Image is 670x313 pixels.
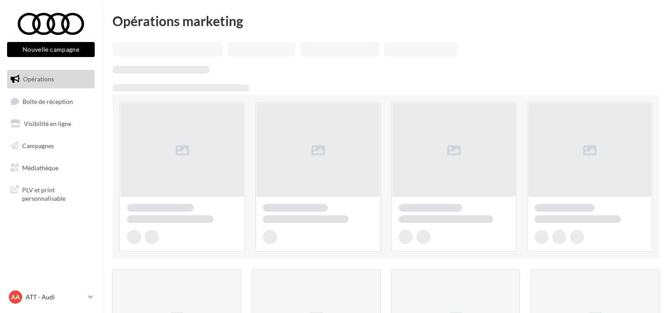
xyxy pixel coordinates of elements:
span: Campagnes [22,142,54,149]
a: AA ATT - Audi [7,289,95,305]
a: Boîte de réception [5,92,96,111]
a: Campagnes [5,137,96,155]
button: Nouvelle campagne [7,42,95,57]
span: Visibilité en ligne [24,120,71,127]
span: Médiathèque [22,164,58,171]
a: Visibilité en ligne [5,115,96,133]
a: PLV et print personnalisable [5,180,96,206]
p: ATT - Audi [26,293,85,302]
span: PLV et print personnalisable [22,184,91,203]
span: Opérations [23,75,54,83]
a: Opérations [5,70,96,88]
a: Médiathèque [5,159,96,177]
div: Opérations marketing [112,14,659,27]
span: Boîte de réception [23,97,73,105]
span: AA [11,293,20,302]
